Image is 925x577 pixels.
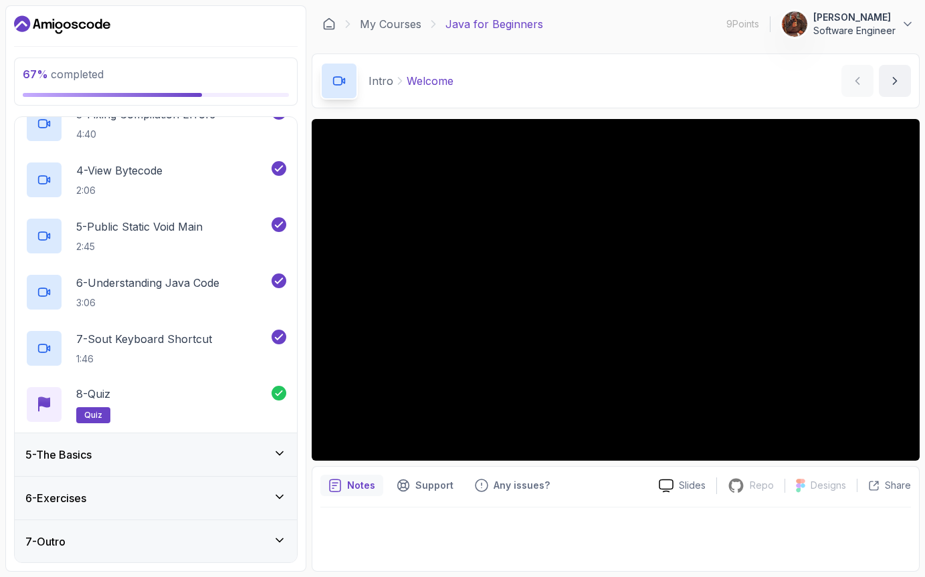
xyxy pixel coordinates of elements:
[76,240,203,253] p: 2:45
[76,386,110,402] p: 8 - Quiz
[25,217,286,255] button: 5-Public Static Void Main2:45
[76,296,219,310] p: 3:06
[14,14,110,35] a: Dashboard
[312,119,920,461] iframe: 1 - Hi
[811,479,846,492] p: Designs
[25,447,92,463] h3: 5 - The Basics
[347,479,375,492] p: Notes
[648,479,716,493] a: Slides
[76,275,219,291] p: 6 - Understanding Java Code
[15,433,297,476] button: 5-The Basics
[322,17,336,31] a: Dashboard
[25,105,286,142] button: 3-Fixing Compilation Errors4:40
[781,11,914,37] button: user profile image[PERSON_NAME]Software Engineer
[25,490,86,506] h3: 6 - Exercises
[369,73,393,89] p: Intro
[23,68,48,81] span: 67 %
[25,273,286,311] button: 6-Understanding Java Code3:06
[841,65,873,97] button: previous content
[320,475,383,496] button: notes button
[750,479,774,492] p: Repo
[679,479,706,492] p: Slides
[15,520,297,563] button: 7-Outro
[76,162,163,179] p: 4 - View Bytecode
[25,330,286,367] button: 7-Sout Keyboard Shortcut1:46
[76,352,212,366] p: 1:46
[25,161,286,199] button: 4-View Bytecode2:06
[467,475,558,496] button: Feedback button
[76,219,203,235] p: 5 - Public Static Void Main
[76,331,212,347] p: 7 - Sout Keyboard Shortcut
[445,16,543,32] p: Java for Beginners
[879,65,911,97] button: next content
[726,17,759,31] p: 9 Points
[84,410,102,421] span: quiz
[389,475,461,496] button: Support button
[813,24,896,37] p: Software Engineer
[76,128,215,141] p: 4:40
[25,534,66,550] h3: 7 - Outro
[15,477,297,520] button: 6-Exercises
[23,68,104,81] span: completed
[360,16,421,32] a: My Courses
[885,479,911,492] p: Share
[813,11,896,24] p: [PERSON_NAME]
[857,479,911,492] button: Share
[407,73,453,89] p: Welcome
[415,479,453,492] p: Support
[494,479,550,492] p: Any issues?
[25,386,286,423] button: 8-Quizquiz
[782,11,807,37] img: user profile image
[76,184,163,197] p: 2:06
